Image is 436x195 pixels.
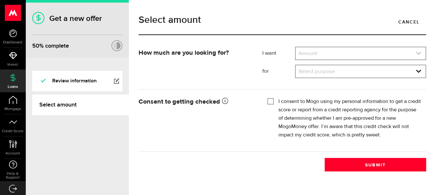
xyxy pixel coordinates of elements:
a: Select amount [32,95,129,115]
a: Review information [32,71,122,91]
a: expand select [296,47,426,60]
a: Cancel [392,15,426,29]
span: 50 [32,42,39,49]
strong: How much are you looking for? [139,50,229,56]
label: I consent to Mogo using my personal information to get a credit score or report from a credit rep... [279,97,421,139]
input: I consent to Mogo using my personal information to get a credit score or report from a credit rep... [267,97,274,104]
div: % complete [32,40,69,52]
label: for [263,68,296,75]
h1: Select amount [139,15,426,25]
a: expand select [296,65,426,78]
button: Submit [325,158,426,172]
button: Open LiveChat chat widget [5,3,24,22]
h1: Get a new offer [32,14,122,23]
strong: Consent to getting checked [139,98,228,105]
label: I want [263,50,296,57]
